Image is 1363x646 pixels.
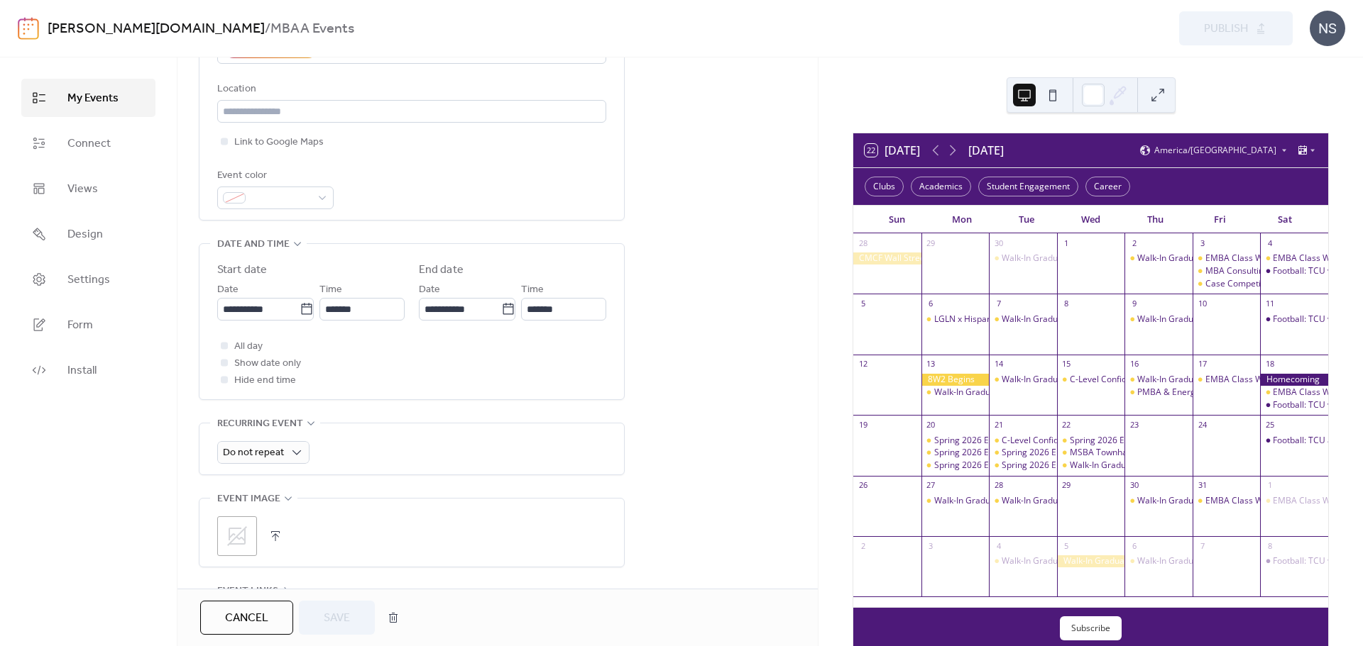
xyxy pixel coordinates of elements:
div: Spring 2026 Enrollment Info Session: (In-Person PMBAs Spring '25 and Fall '24 and ACCP Sum '24 & ... [921,435,990,447]
span: Link to Google Maps [234,134,324,151]
div: 22 [1061,419,1072,430]
div: End date [419,262,464,279]
div: Walk-In Graduate Advising (In-Preson) [1070,460,1220,472]
div: CMCF Wall Street Prep [853,252,921,264]
div: 13 [926,359,936,369]
div: Walk-In Graduate Advising (Virtual) [1124,555,1193,567]
span: America/[GEOGRAPHIC_DATA] [1154,146,1276,155]
div: EMBA Class Weekend [1273,252,1359,264]
div: Football: TCU vs CU [1260,265,1328,277]
div: 2 [1129,238,1139,248]
div: 19 [858,419,868,430]
div: 9 [1129,298,1139,308]
div: 31 [1197,480,1208,491]
div: 3 [926,540,936,551]
span: Time [521,282,544,299]
div: Walk-In Graduate Advising (In-Person) [1057,555,1125,567]
div: Spring 2026 Enrollment Info Session: (In-Person PMBAs Spring '25 and Fall '24 and ACCP Sum '24 & ... [934,435,1342,447]
div: 4 [993,540,1004,551]
div: 28 [858,238,868,248]
span: Event image [217,491,280,508]
div: Walk-In Graduate Advising (Virtual) [989,313,1057,325]
div: 8W2 Begins [921,374,990,386]
span: Design [67,226,103,243]
div: Walk-In Graduate Advising (Virtual) [1137,313,1275,325]
span: Date and time [217,236,290,253]
div: 15 [1061,359,1072,369]
span: All day [234,338,263,355]
div: 29 [1061,480,1072,491]
div: C-Level Confidential with Jim Keyes [989,435,1057,447]
div: Walk-In Graduate Advising (Virtual) [989,495,1057,507]
div: 4 [1264,238,1275,248]
div: EMBA Class Weekend [1260,386,1328,399]
div: NS [1310,11,1345,46]
div: Wed [1058,206,1123,234]
div: EMBA Class Weekend [1193,374,1261,386]
b: / [265,16,270,43]
div: 6 [926,298,936,308]
button: Subscribe [1060,616,1122,640]
div: Spring 2026 Enrollment Info Session: (In-Person PMBAs Spring '25 and Fall '24 and ACCP Sum '24 & ... [934,447,1342,459]
button: 22[DATE] [860,140,925,160]
div: 11 [1264,298,1275,308]
span: My Events [67,90,119,107]
div: Sun [865,206,929,234]
div: Tue [994,206,1058,234]
div: Walk-In Graduate Advising (Virtual) [989,555,1057,567]
div: 6 [1129,540,1139,551]
div: MSBA Townhall and Enrollment Info Session [1057,447,1125,459]
span: Connect [67,135,111,152]
div: PMBA & Energy Students, Alumni, and Prospects Happy Hour [1124,386,1193,399]
div: Spring 2026 Enrollment Info Session: (In-Person PMBAs Spring '25 and Fall '24 and ACCP Sum '24 & ... [921,447,990,459]
a: Views [21,169,155,208]
div: MBA Consulting Club Panel [1193,265,1261,277]
div: Walk-In Graduate Advising (Virtual) [1002,495,1139,507]
div: Walk-In Graduate Advising (In-Preson) [1057,460,1125,472]
div: Walk-In Graduate Advising (Virtual) [1002,374,1139,386]
div: 21 [993,419,1004,430]
span: Form [67,317,93,334]
div: Walk-In Graduate Advising (In-Preson) [934,386,1084,399]
div: 20 [926,419,936,430]
div: Football: TCU vs CU [1273,265,1350,277]
div: Walk-In Graduate Advising (Virtual) [1124,495,1193,507]
span: Show date only [234,355,301,372]
div: 7 [1197,540,1208,551]
div: EMBA Class Weekend [1205,252,1292,264]
div: Case Competition Workshop [1205,278,1318,290]
span: Views [67,181,98,198]
div: 24 [1197,419,1208,430]
span: Install [67,362,97,379]
div: Location [217,81,603,98]
div: 5 [1061,540,1072,551]
div: Football: TCU at WVU [1273,435,1357,447]
div: [DATE] [968,142,1004,159]
div: 27 [926,480,936,491]
span: Settings [67,272,110,289]
b: MBAA Events [270,16,354,43]
span: Hide end time [234,372,296,389]
div: Spring 2026 Enrollment Info sessions (Online PMBAs Fall '25 and Energy MBA '25) [989,447,1057,459]
div: 3 [1197,238,1208,248]
a: Install [21,351,155,389]
div: Case Competition Workshop [1193,278,1261,290]
div: 1 [1061,238,1072,248]
div: Football: TCU vs ISU [1273,555,1352,567]
a: Settings [21,260,155,299]
div: 12 [858,359,868,369]
span: Date [419,282,440,299]
div: C-Level Confidential with [PERSON_NAME] [1002,435,1168,447]
div: Spring 2026 Enrollment Info sessions (In Person PMBAs Fall '25 and Energy MBA '25) [989,460,1057,472]
div: 10 [1197,298,1208,308]
span: Recurring event [217,416,303,433]
div: Student Engagement [978,177,1078,196]
div: Walk-In Graduate Advising (Virtual) [1002,555,1139,567]
div: Walk-In Graduate Advising (Virtual) [1002,313,1139,325]
div: Walk-In Graduate Advising (In-Person) [921,495,990,507]
div: Football: TCU vs KSU [1273,313,1354,325]
div: Spring 2026 Enrolllment Info sessions (Online PMBAs Fall '24 and Spring '25 & Accelerated PMBAs S... [921,460,990,472]
div: 26 [858,480,868,491]
div: 29 [926,238,936,248]
span: Time [319,282,342,299]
